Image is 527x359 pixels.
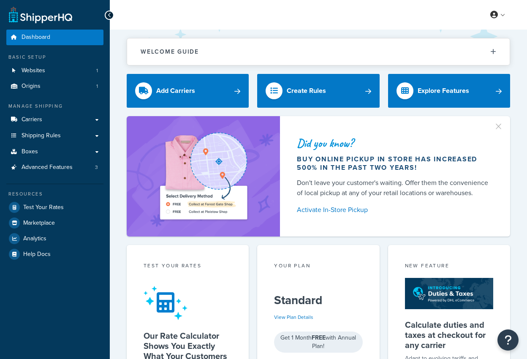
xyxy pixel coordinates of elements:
a: Create Rules [257,74,379,108]
h2: Welcome Guide [141,49,199,55]
a: Carriers [6,112,103,128]
span: Advanced Features [22,164,73,171]
div: New Feature [405,262,493,272]
div: Create Rules [287,85,326,97]
div: Add Carriers [156,85,195,97]
a: Activate In-Store Pickup [297,204,490,216]
div: Your Plan [274,262,362,272]
li: Origins [6,79,103,94]
div: Buy online pickup in store has increased 500% in the past two years! [297,155,490,172]
div: Manage Shipping [6,103,103,110]
button: Open Resource Center [497,329,519,351]
span: 3 [95,164,98,171]
li: Advanced Features [6,160,103,175]
div: Did you know? [297,137,490,149]
a: Websites1 [6,63,103,79]
div: Don't leave your customer's waiting. Offer them the convenience of local pickup at any of your re... [297,178,490,198]
span: Shipping Rules [22,132,61,139]
a: Analytics [6,231,103,246]
div: Get 1 Month with Annual Plan! [274,332,362,353]
span: 1 [96,67,98,74]
span: Carriers [22,116,42,123]
div: Basic Setup [6,54,103,61]
a: Explore Features [388,74,510,108]
span: Origins [22,83,41,90]
a: Dashboard [6,30,103,45]
a: View Plan Details [274,313,313,321]
a: Shipping Rules [6,128,103,144]
button: Welcome Guide [127,38,510,65]
div: Explore Features [418,85,469,97]
a: Help Docs [6,247,103,262]
span: Websites [22,67,45,74]
h5: Calculate duties and taxes at checkout for any carrier [405,320,493,350]
a: Boxes [6,144,103,160]
a: Advanced Features3 [6,160,103,175]
div: Test your rates [144,262,232,272]
span: Dashboard [22,34,50,41]
span: Analytics [23,235,46,242]
img: ad-shirt-map-b0359fc47e01cab431d101c4b569394f6a03f54285957d908178d52f29eb9668.png [140,129,267,224]
a: Test Your Rates [6,200,103,215]
strong: FREE [312,333,326,342]
li: Websites [6,63,103,79]
a: Add Carriers [127,74,249,108]
h5: Standard [274,294,362,307]
a: Marketplace [6,215,103,231]
span: Help Docs [23,251,51,258]
span: Marketplace [23,220,55,227]
span: 1 [96,83,98,90]
span: Boxes [22,148,38,155]
a: Origins1 [6,79,103,94]
div: Resources [6,190,103,198]
span: Test Your Rates [23,204,64,211]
